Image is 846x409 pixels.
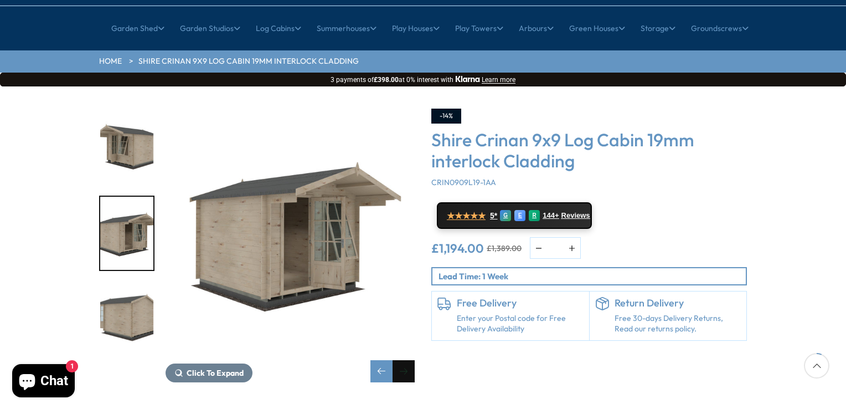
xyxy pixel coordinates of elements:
[514,210,525,221] div: E
[615,313,741,335] p: Free 30-days Delivery Returns, Read our returns policy.
[256,14,301,42] a: Log Cabins
[439,270,746,282] p: Lead Time: 1 Week
[100,197,153,270] img: Crinnan9x9_swapfrontopen_white_0285_c1192f4e-caa8-4965-b194-e42d40c385c1_200x200.jpg
[100,283,153,357] img: Crinnan9x9_white_open_0148_3338824a-897e-4c5b-a925-185c46e33b78_200x200.jpg
[615,297,741,309] h6: Return Delivery
[187,368,244,378] span: Click To Expand
[529,210,540,221] div: R
[138,56,359,67] a: Shire Crinan 9x9 Log Cabin 19mm interlock Cladding
[519,14,554,42] a: Arbours
[317,14,376,42] a: Summerhouses
[431,129,747,172] h3: Shire Crinan 9x9 Log Cabin 19mm interlock Cladding
[543,211,559,220] span: 144+
[437,202,592,229] a: ★★★★★ 5* G E R 144+ Reviews
[111,14,164,42] a: Garden Shed
[431,109,461,124] div: -14%
[180,14,240,42] a: Garden Studios
[500,210,511,221] div: G
[431,177,496,187] span: CRIN0909L19-1AA
[166,364,252,382] button: Click To Expand
[457,313,584,335] a: Enter your Postal code for Free Delivery Availability
[447,211,486,221] span: ★★★★★
[100,110,153,183] img: Crinnan9x9_swapfrontopen_white_0078_790be9cf-e54d-4cfa-b529-cd38e2fff3a3_200x200.jpg
[370,360,393,382] div: Previous slide
[569,14,625,42] a: Green Houses
[561,211,590,220] span: Reviews
[99,282,154,358] div: 9 / 9
[99,56,122,67] a: HOME
[99,196,154,272] div: 8 / 9
[393,360,415,382] div: Next slide
[166,109,415,358] img: Shire Crinan 9x9 Log Cabin 19mm interlock Cladding - Best Shed
[455,14,503,42] a: Play Towers
[691,14,749,42] a: Groundscrews
[166,109,415,382] div: 8 / 9
[431,242,484,254] ins: £1,194.00
[392,14,440,42] a: Play Houses
[99,109,154,185] div: 7 / 9
[457,297,584,309] h6: Free Delivery
[641,14,675,42] a: Storage
[9,364,78,400] inbox-online-store-chat: Shopify online store chat
[487,244,522,252] del: £1,389.00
